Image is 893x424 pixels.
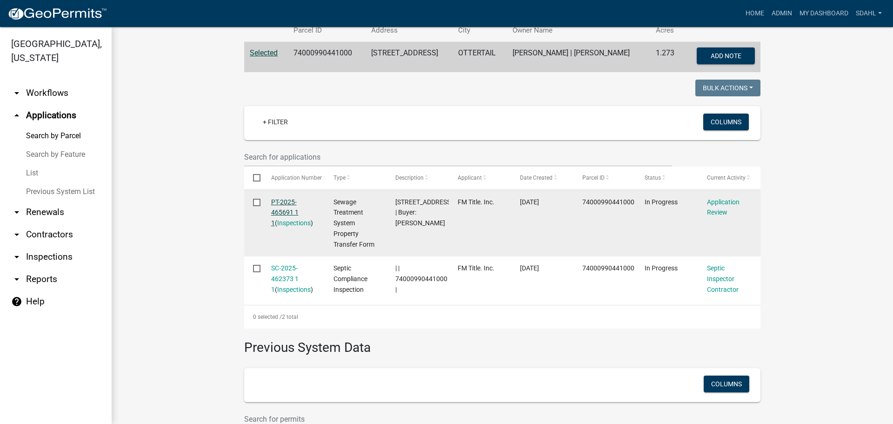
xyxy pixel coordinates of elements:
a: SC-2025-462373 1 1 [271,264,299,293]
a: Admin [768,5,796,22]
i: help [11,296,22,307]
i: arrow_drop_down [11,274,22,285]
td: 74000990441000 [288,42,366,73]
i: arrow_drop_up [11,110,22,121]
a: My Dashboard [796,5,852,22]
button: Columns [704,376,749,392]
span: 08/18/2025 [520,198,539,206]
div: 2 total [244,305,760,329]
span: Status [645,175,661,181]
datatable-header-cell: Applicant [449,167,511,189]
datatable-header-cell: Type [324,167,387,189]
span: 74000990441000 [582,198,634,206]
span: Add Note [710,52,741,60]
input: Search for applications [244,148,672,167]
i: arrow_drop_down [11,229,22,240]
span: FM Title. Inc. [458,264,494,272]
th: Owner Name [507,20,650,41]
span: Date Created [520,175,553,181]
span: Parcel ID [582,175,605,181]
span: 08/11/2025 [520,264,539,272]
td: [STREET_ADDRESS] [366,42,453,73]
datatable-header-cell: Status [636,167,698,189]
datatable-header-cell: Description [387,167,449,189]
th: Acres [650,20,683,41]
i: arrow_drop_down [11,207,22,218]
span: Description [395,175,424,181]
a: Inspections [277,286,311,293]
a: PT-2025-465691 1 1 [271,198,299,227]
a: Septic Inspector Contractor [707,264,739,293]
div: ( ) [271,263,316,295]
button: Add Note [697,47,755,64]
span: Applicant [458,175,482,181]
a: sdahl [852,5,886,22]
span: | | 74000990441000 | [395,264,447,293]
a: Selected [250,48,278,57]
a: Home [742,5,768,22]
datatable-header-cell: Select [244,167,262,189]
span: Current Activity [707,175,746,181]
i: arrow_drop_down [11,87,22,99]
datatable-header-cell: Parcel ID [573,167,636,189]
th: Address [366,20,453,41]
span: FM Title. Inc. [458,198,494,206]
span: Application Number [271,175,322,181]
i: arrow_drop_down [11,251,22,262]
datatable-header-cell: Current Activity [698,167,760,189]
span: In Progress [645,264,678,272]
span: Septic Compliance Inspection [333,264,367,293]
button: Columns [703,114,749,130]
a: Inspections [277,219,311,227]
span: 806 THREE LAKES RD | Buyer: Trevor G. Wilson [395,198,453,227]
th: City [453,20,507,41]
span: 0 selected / [253,314,282,320]
div: ( ) [271,197,316,229]
button: Bulk Actions [695,80,760,96]
h3: Previous System Data [244,329,760,357]
a: Application Review [707,198,740,216]
a: + Filter [255,114,295,130]
td: OTTERTAIL [453,42,507,73]
span: Sewage Treatment System Property Transfer Form [333,198,374,248]
span: In Progress [645,198,678,206]
th: Parcel ID [288,20,366,41]
td: [PERSON_NAME] | [PERSON_NAME] [507,42,650,73]
datatable-header-cell: Application Number [262,167,324,189]
span: Type [333,175,346,181]
datatable-header-cell: Date Created [511,167,573,189]
td: 1.273 [650,42,683,73]
span: 74000990441000 [582,264,634,272]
